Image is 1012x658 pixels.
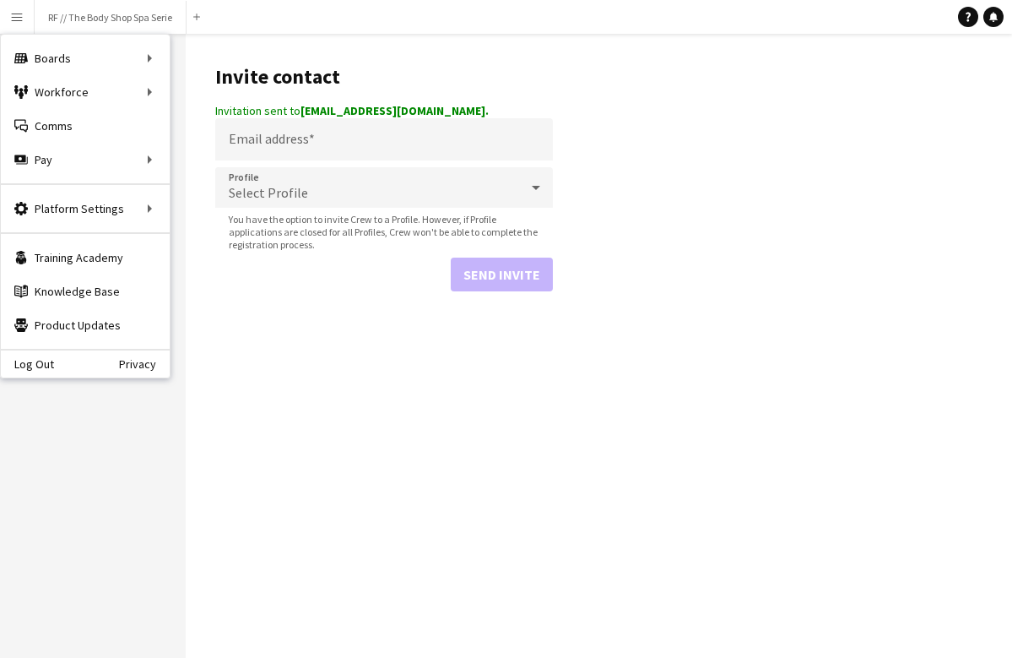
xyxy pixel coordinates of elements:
div: Pay [1,143,170,177]
a: Training Academy [1,241,170,275]
span: You have the option to invite Crew to a Profile. However, if Profile applications are closed for ... [215,213,553,251]
span: Select Profile [229,184,308,201]
h1: Invite contact [215,64,553,90]
button: RF // The Body Shop Spa Serie [35,1,187,34]
a: Knowledge Base [1,275,170,308]
div: Workforce [1,75,170,109]
div: Boards [1,41,170,75]
a: Log Out [1,357,54,371]
a: Comms [1,109,170,143]
a: Product Updates [1,308,170,342]
strong: [EMAIL_ADDRESS][DOMAIN_NAME]. [300,103,489,118]
a: Privacy [119,357,170,371]
div: Invitation sent to [215,103,553,118]
div: Platform Settings [1,192,170,226]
